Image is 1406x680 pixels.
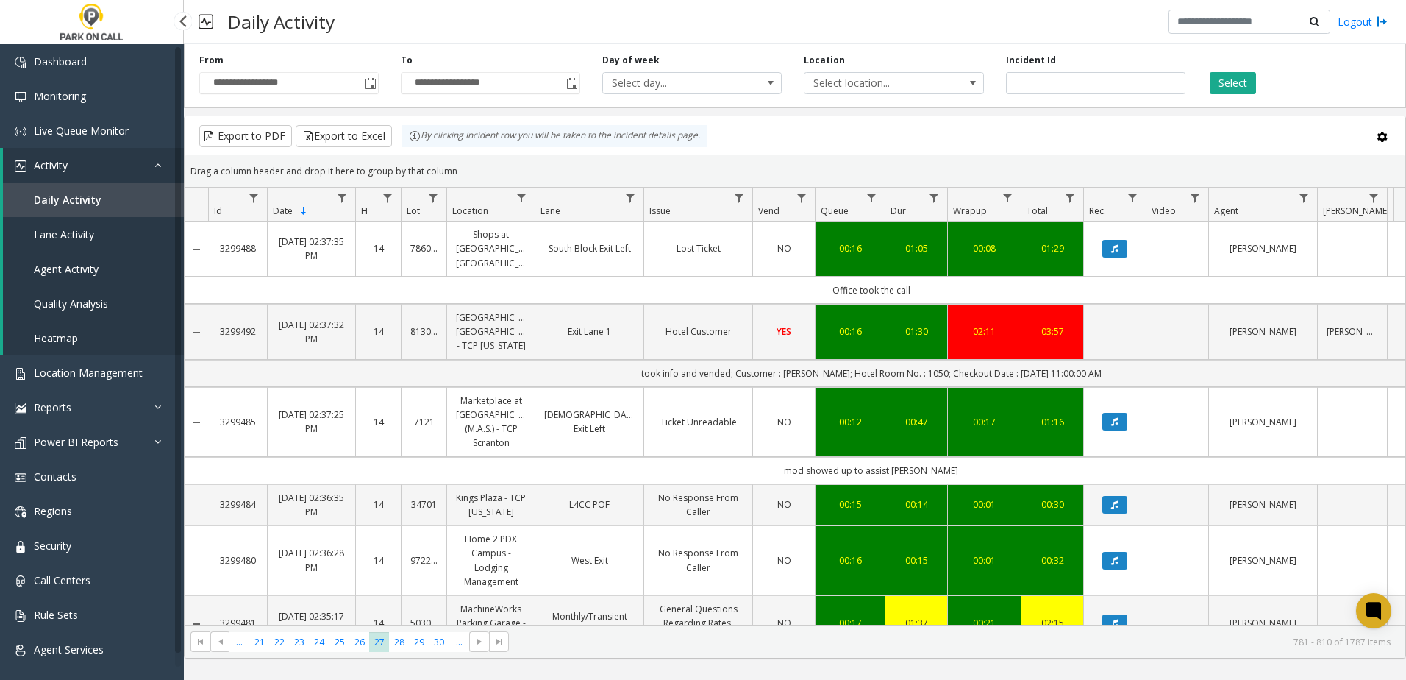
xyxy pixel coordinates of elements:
a: Exit Lane 1 [544,325,635,339]
img: 'icon' [15,126,26,138]
span: Live Queue Monitor [34,124,129,138]
a: Quality Analysis [3,286,184,321]
span: Regions [34,504,72,518]
a: Daily Activity [3,183,184,217]
a: [DEMOGRAPHIC_DATA] Exit Left [544,408,635,436]
a: Agent Activity [3,252,184,286]
a: 3299480 [217,553,258,567]
span: Power BI Reports [34,435,118,449]
a: 00:32 [1030,553,1074,567]
span: Agent Activity [34,262,99,276]
a: 00:30 [1030,497,1074,511]
span: YES [777,325,791,338]
span: Id [214,205,222,217]
a: NO [762,241,806,255]
a: Date Filter Menu [332,188,352,208]
a: 3299481 [217,616,258,630]
a: 00:16 [824,553,876,567]
a: 813001 [410,325,438,339]
span: Go to the last page [489,631,509,652]
span: Page 25 [329,632,349,652]
a: 02:15 [1030,616,1074,630]
a: [DATE] 02:36:35 PM [276,491,346,519]
a: 14 [365,616,392,630]
a: 786001 [410,241,438,255]
img: 'icon' [15,57,26,68]
a: No Response From Caller [653,491,743,519]
span: Page 29 [410,632,429,652]
a: YES [762,325,806,339]
span: Toggle popup [362,73,378,93]
a: 3299492 [217,325,258,339]
span: Security [34,539,71,553]
span: Lot [407,205,420,217]
img: 'icon' [15,437,26,449]
a: Lane Filter Menu [621,188,640,208]
div: Data table [185,188,1405,625]
a: 00:16 [824,241,876,255]
a: 14 [365,241,392,255]
span: Page 27 [369,632,389,652]
a: [PERSON_NAME] [1218,616,1308,630]
img: 'icon' [15,91,26,103]
a: 3299484 [217,497,258,511]
a: 14 [365,553,392,567]
a: NO [762,497,806,511]
a: Lot Filter Menu [424,188,443,208]
a: [PERSON_NAME] [1218,415,1308,429]
div: 01:29 [1030,241,1074,255]
a: Vend Filter Menu [792,188,812,208]
a: Video Filter Menu [1185,188,1205,208]
span: Select location... [804,73,947,93]
span: Date [273,205,293,217]
a: NO [762,415,806,429]
span: Monitoring [34,89,86,103]
label: To [401,54,413,67]
span: Dur [891,205,906,217]
a: South Block Exit Left [544,241,635,255]
button: Export to Excel [296,125,392,147]
a: Monthly/Transient Entry 1 [544,609,635,637]
a: 7121 [410,415,438,429]
div: 00:47 [894,415,938,429]
span: Sortable [298,205,310,217]
div: 00:17 [957,415,1012,429]
span: NO [777,242,791,255]
a: L4CC POF [544,497,635,511]
div: 00:17 [824,616,876,630]
label: Day of week [602,54,660,67]
span: Wrapup [953,205,987,217]
div: 03:57 [1030,325,1074,339]
div: 00:14 [894,497,938,511]
span: Page 30 [429,632,449,652]
label: Location [804,54,845,67]
h3: Daily Activity [221,4,342,40]
span: Agent [1214,205,1238,217]
a: 00:15 [824,497,876,511]
span: Go to the previous page [215,636,226,648]
span: Page 26 [349,632,369,652]
span: NO [777,416,791,428]
a: Heatmap [3,321,184,355]
span: H [361,205,368,217]
a: [PERSON_NAME] [1218,497,1308,511]
span: Go to the last page [493,636,505,648]
div: 01:05 [894,241,938,255]
a: NO [762,553,806,567]
img: pageIcon [199,4,213,40]
a: 00:16 [824,325,876,339]
a: 00:01 [957,553,1012,567]
span: Location [452,205,488,217]
span: Queue [821,205,849,217]
a: Lost Ticket [653,241,743,255]
div: 01:30 [894,325,938,339]
kendo-pager-info: 781 - 810 of 1787 items [518,636,1391,648]
a: Lane Activity [3,217,184,252]
a: MachineWorks Parking Garage - Parking NW [456,602,526,645]
span: Go to the first page [190,631,210,652]
a: Rec. Filter Menu [1123,188,1143,208]
span: NO [777,498,791,511]
div: 00:12 [824,415,876,429]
